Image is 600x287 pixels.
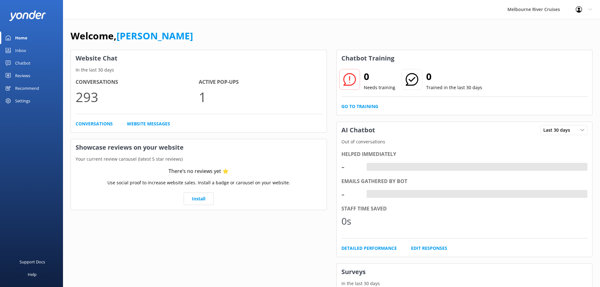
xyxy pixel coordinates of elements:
[337,138,592,145] p: Out of conversations
[15,95,30,107] div: Settings
[341,214,360,229] div: 0s
[411,245,447,252] a: Edit Responses
[341,103,378,110] a: Go to Training
[15,57,31,69] div: Chatbot
[426,84,482,91] p: Trained in the last 30 days
[9,10,46,21] img: yonder-white-logo.png
[117,29,193,42] a: [PERSON_NAME]
[76,78,199,86] h4: Conversations
[15,32,27,44] div: Home
[341,205,588,213] div: Staff time saved
[76,86,199,107] p: 293
[364,69,395,84] h2: 0
[71,66,327,73] p: In the last 30 days
[71,139,327,156] h3: Showcase reviews on your website
[337,122,380,138] h3: AI Chatbot
[341,150,588,158] div: Helped immediately
[107,179,290,186] p: Use social proof to increase website sales. Install a badge or carousel on your website.
[184,192,214,205] a: Install
[337,264,592,280] h3: Surveys
[426,69,482,84] h2: 0
[28,268,37,281] div: Help
[76,120,113,127] a: Conversations
[71,28,193,43] h1: Welcome,
[71,156,327,163] p: Your current review carousel (latest 5 star reviews)
[15,82,39,95] div: Recommend
[337,50,399,66] h3: Chatbot Training
[341,159,360,174] div: -
[364,84,395,91] p: Needs training
[199,78,322,86] h4: Active Pop-ups
[15,44,26,57] div: Inbox
[169,167,229,175] div: There’s no reviews yet ⭐
[543,127,574,134] span: Last 30 days
[199,86,322,107] p: 1
[127,120,170,127] a: Website Messages
[341,187,360,202] div: -
[20,255,45,268] div: Support Docs
[367,190,371,198] div: -
[341,177,588,186] div: Emails gathered by bot
[337,280,592,287] p: In the last 30 days
[341,245,397,252] a: Detailed Performance
[71,50,327,66] h3: Website Chat
[367,163,371,171] div: -
[15,69,30,82] div: Reviews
